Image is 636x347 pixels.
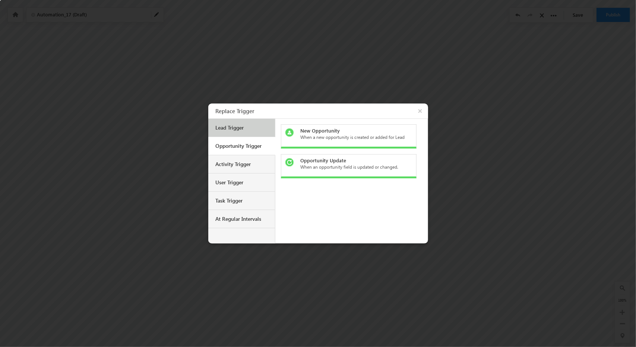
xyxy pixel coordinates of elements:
[216,197,269,204] div: Task Trigger
[216,143,269,149] div: Opportunity Trigger
[300,157,405,164] div: Opportunity Update
[216,216,269,222] div: At Regular Intervals
[300,134,405,141] div: When a new opportunity is created or added for Lead
[300,164,405,171] div: When an opportunity field is updated or changed.
[216,124,269,131] div: Lead Trigger
[414,104,428,118] button: ×
[216,104,428,118] h3: Replace Trigger
[216,179,269,186] div: User Trigger
[300,127,405,134] div: New Opportunity
[216,161,269,168] div: Activity Trigger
